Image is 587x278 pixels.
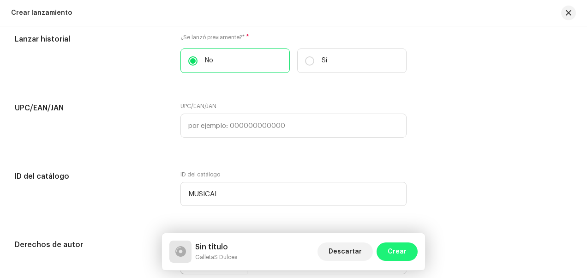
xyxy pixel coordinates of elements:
[180,171,220,178] label: ID del catálogo
[15,34,166,45] h5: Lanzar historial
[195,253,237,262] small: Sin título
[322,56,327,66] p: Sí
[329,242,362,261] span: Descartar
[180,34,407,41] label: ¿Se lanzó previamente?*
[180,103,216,110] label: UPC/EAN/JAN
[377,242,418,261] button: Crear
[15,239,166,250] h5: Derechos de autor
[195,242,237,253] h5: Sin título
[180,114,407,138] input: por ejemplo: 000000000000
[205,56,213,66] p: No
[15,103,166,114] h5: UPC/EAN/JAN
[317,242,373,261] button: Descartar
[180,182,407,206] input: Agregue su propia ID de referencia del catálogo
[388,242,407,261] span: Crear
[15,171,166,182] h5: ID del catálogo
